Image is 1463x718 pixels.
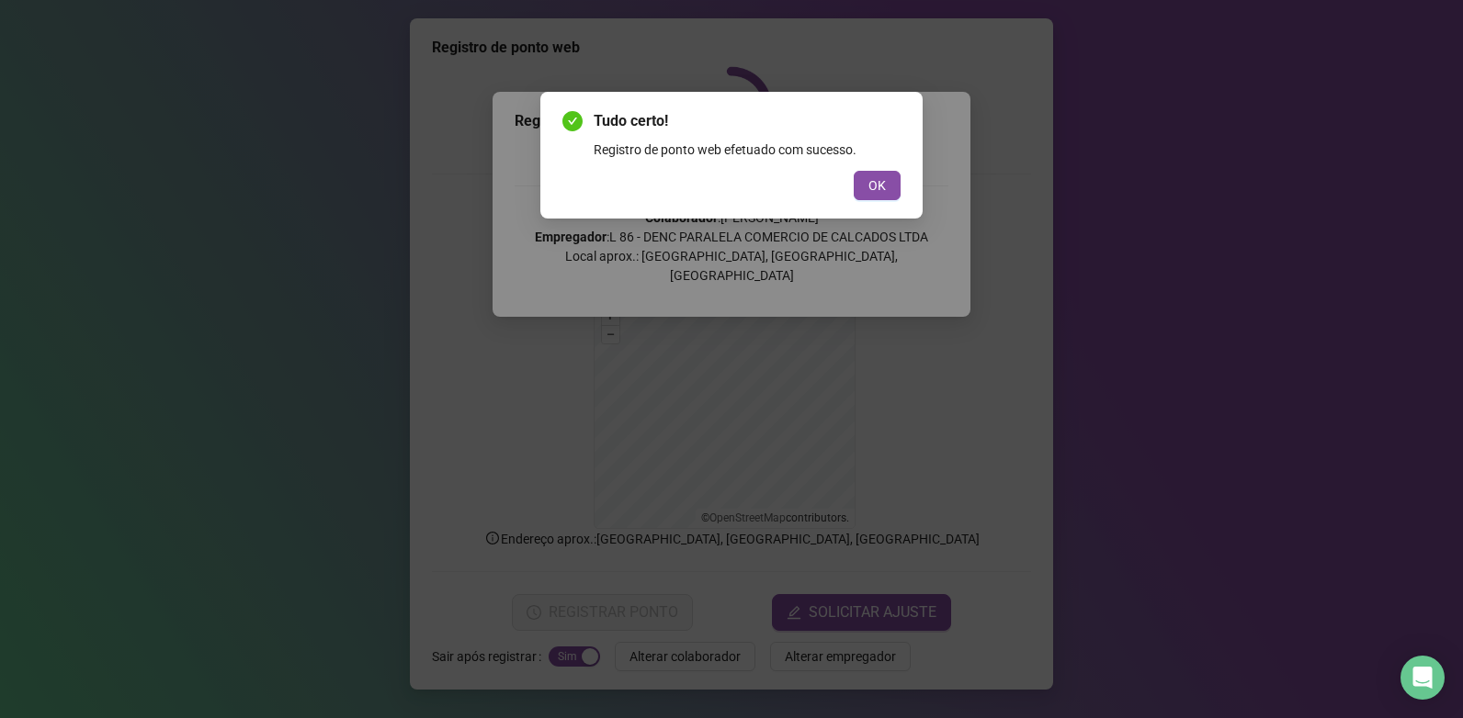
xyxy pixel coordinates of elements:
span: Tudo certo! [594,110,901,132]
span: check-circle [562,111,583,131]
span: OK [868,175,886,196]
button: OK [854,171,901,200]
div: Open Intercom Messenger [1401,656,1445,700]
div: Registro de ponto web efetuado com sucesso. [594,140,901,160]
